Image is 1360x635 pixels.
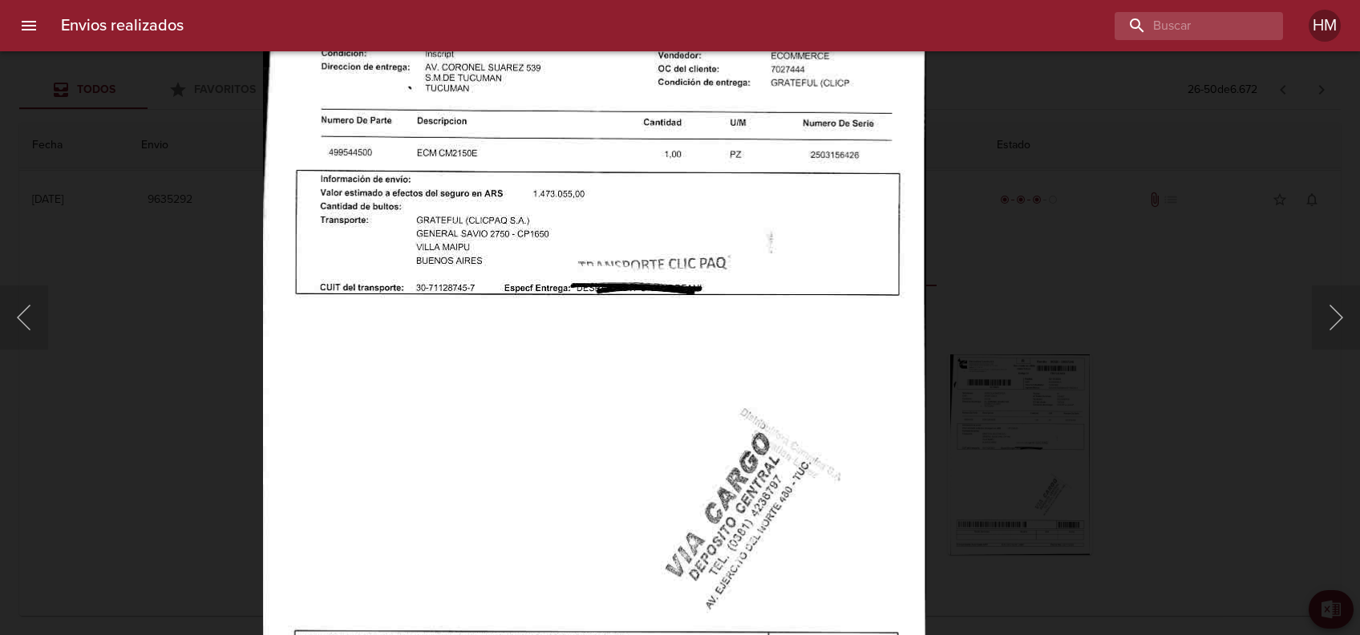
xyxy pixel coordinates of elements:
[1309,10,1341,42] div: HM
[1309,10,1341,42] div: Abrir información de usuario
[10,6,48,45] button: menu
[1312,285,1360,350] button: Siguiente
[61,13,184,38] h6: Envios realizados
[1115,12,1256,40] input: buscar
